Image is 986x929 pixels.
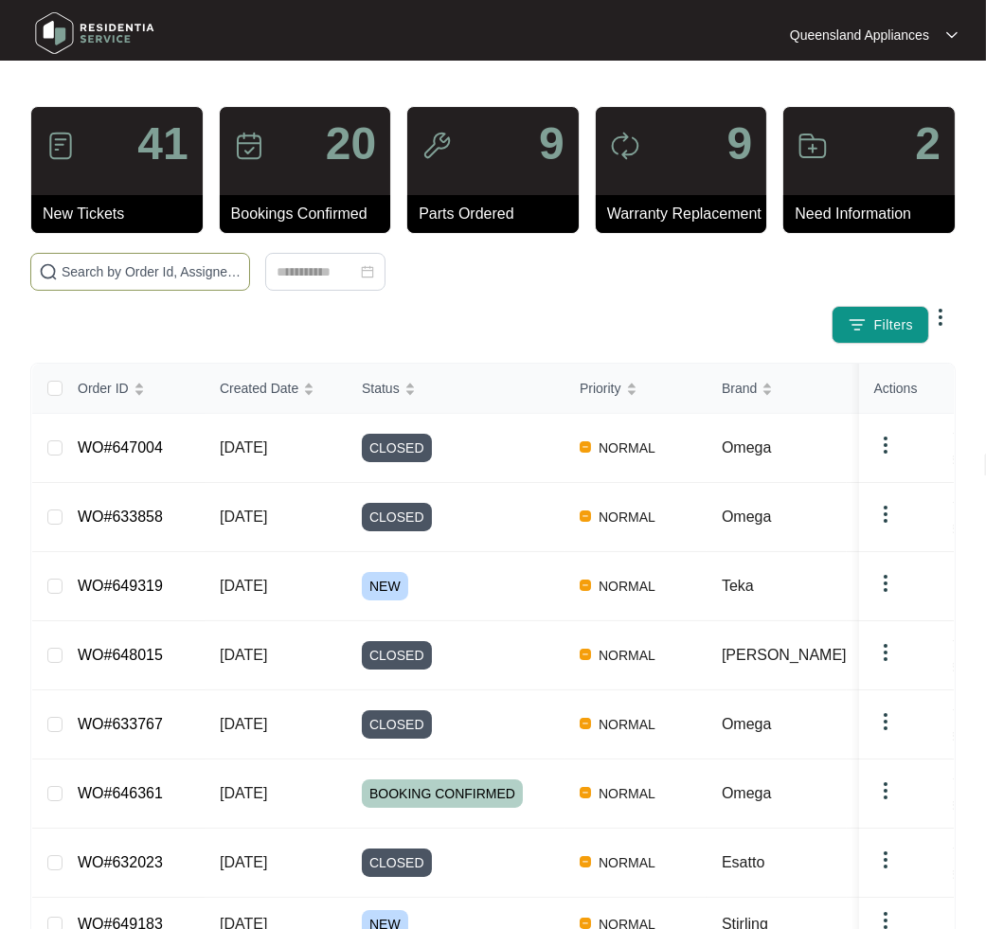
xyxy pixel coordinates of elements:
[722,439,771,456] span: Omega
[220,509,267,525] span: [DATE]
[62,261,242,282] input: Search by Order Id, Assignee Name, Customer Name, Brand and Model
[874,849,897,871] img: dropdown arrow
[591,713,663,736] span: NORMAL
[362,779,523,808] span: BOOKING CONFIRMED
[362,434,432,462] span: CLOSED
[362,503,432,531] span: CLOSED
[798,131,828,161] img: icon
[915,121,941,167] p: 2
[859,364,954,414] th: Actions
[362,641,432,670] span: CLOSED
[220,785,267,801] span: [DATE]
[580,378,621,399] span: Priority
[707,364,847,414] th: Brand
[220,716,267,732] span: [DATE]
[722,785,771,801] span: Omega
[929,306,952,329] img: dropdown arrow
[580,441,591,453] img: Vercel Logo
[874,641,897,664] img: dropdown arrow
[137,121,188,167] p: 41
[220,378,298,399] span: Created Date
[565,364,707,414] th: Priority
[610,131,640,161] img: icon
[790,26,929,45] p: Queensland Appliances
[43,203,203,225] p: New Tickets
[28,5,161,62] img: residentia service logo
[722,578,754,594] span: Teka
[591,437,663,459] span: NORMAL
[832,306,930,344] button: filter iconFilters
[591,851,663,874] span: NORMAL
[874,572,897,595] img: dropdown arrow
[874,315,914,335] span: Filters
[722,509,771,525] span: Omega
[362,849,432,877] span: CLOSED
[78,578,163,594] a: WO#649319
[591,575,663,598] span: NORMAL
[580,580,591,591] img: Vercel Logo
[580,510,591,522] img: Vercel Logo
[78,785,163,801] a: WO#646361
[220,647,267,663] span: [DATE]
[362,572,408,600] span: NEW
[78,716,163,732] a: WO#633767
[78,647,163,663] a: WO#648015
[326,121,376,167] p: 20
[591,506,663,528] span: NORMAL
[78,378,129,399] span: Order ID
[795,203,955,225] p: Need Information
[539,121,565,167] p: 9
[722,378,757,399] span: Brand
[220,578,267,594] span: [DATE]
[78,439,163,456] a: WO#647004
[722,854,764,870] span: Esatto
[362,378,400,399] span: Status
[78,509,163,525] a: WO#633858
[580,649,591,660] img: Vercel Logo
[421,131,452,161] img: icon
[220,439,267,456] span: [DATE]
[231,203,391,225] p: Bookings Confirmed
[78,854,163,870] a: WO#632023
[39,262,58,281] img: search-icon
[722,647,847,663] span: [PERSON_NAME]
[45,131,76,161] img: icon
[591,782,663,805] span: NORMAL
[205,364,347,414] th: Created Date
[419,203,579,225] p: Parts Ordered
[874,779,897,802] img: dropdown arrow
[591,644,663,667] span: NORMAL
[220,854,267,870] span: [DATE]
[347,364,565,414] th: Status
[722,716,771,732] span: Omega
[362,710,432,739] span: CLOSED
[580,718,591,729] img: Vercel Logo
[580,856,591,867] img: Vercel Logo
[727,121,753,167] p: 9
[874,710,897,733] img: dropdown arrow
[848,315,867,334] img: filter icon
[580,787,591,798] img: Vercel Logo
[580,918,591,929] img: Vercel Logo
[946,30,958,40] img: dropdown arrow
[874,434,897,456] img: dropdown arrow
[874,503,897,526] img: dropdown arrow
[234,131,264,161] img: icon
[63,364,205,414] th: Order ID
[607,203,767,225] p: Warranty Replacement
